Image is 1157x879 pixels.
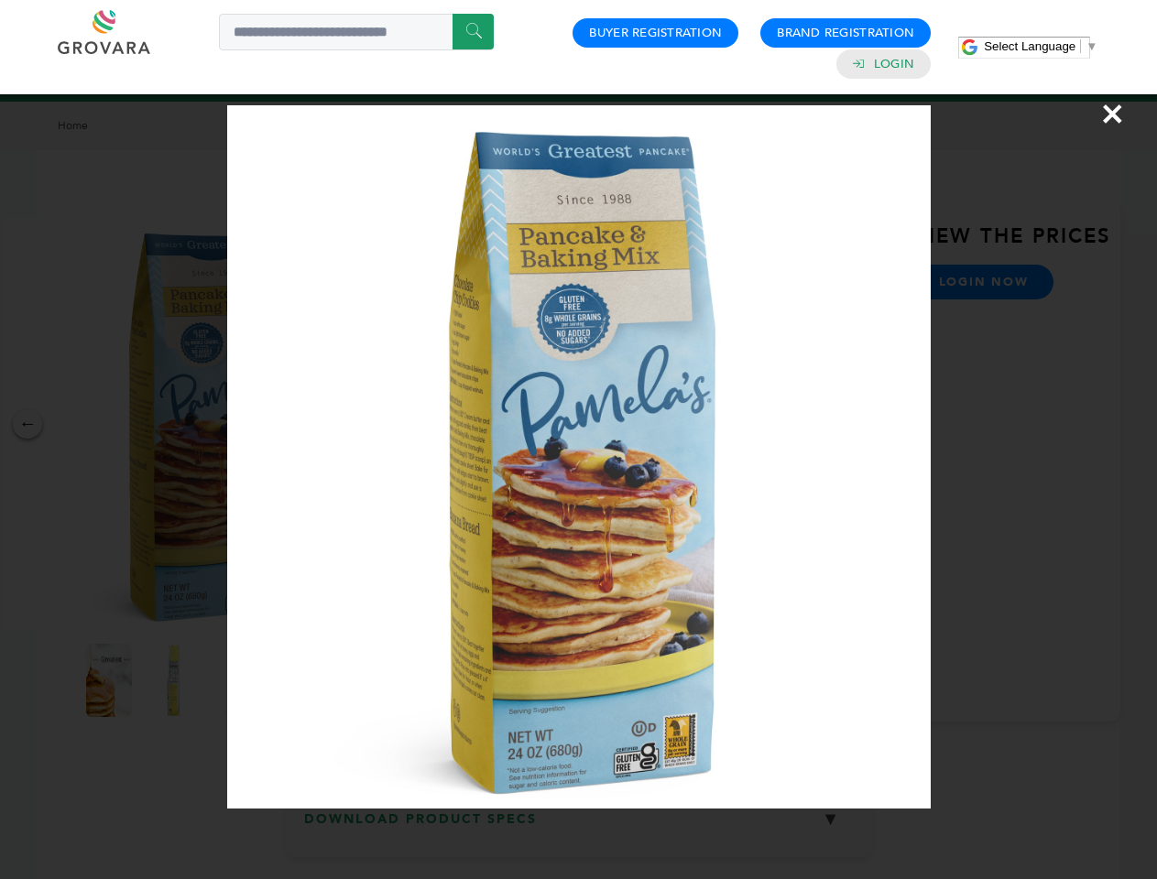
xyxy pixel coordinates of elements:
a: Buyer Registration [589,25,722,41]
span: ​ [1080,39,1081,53]
img: Image Preview [227,105,931,808]
span: Select Language [984,39,1075,53]
span: × [1100,88,1125,139]
span: ▼ [1086,39,1097,53]
a: Select Language​ [984,39,1097,53]
a: Brand Registration [777,25,914,41]
input: Search a product or brand... [219,14,494,50]
a: Login [874,56,914,72]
